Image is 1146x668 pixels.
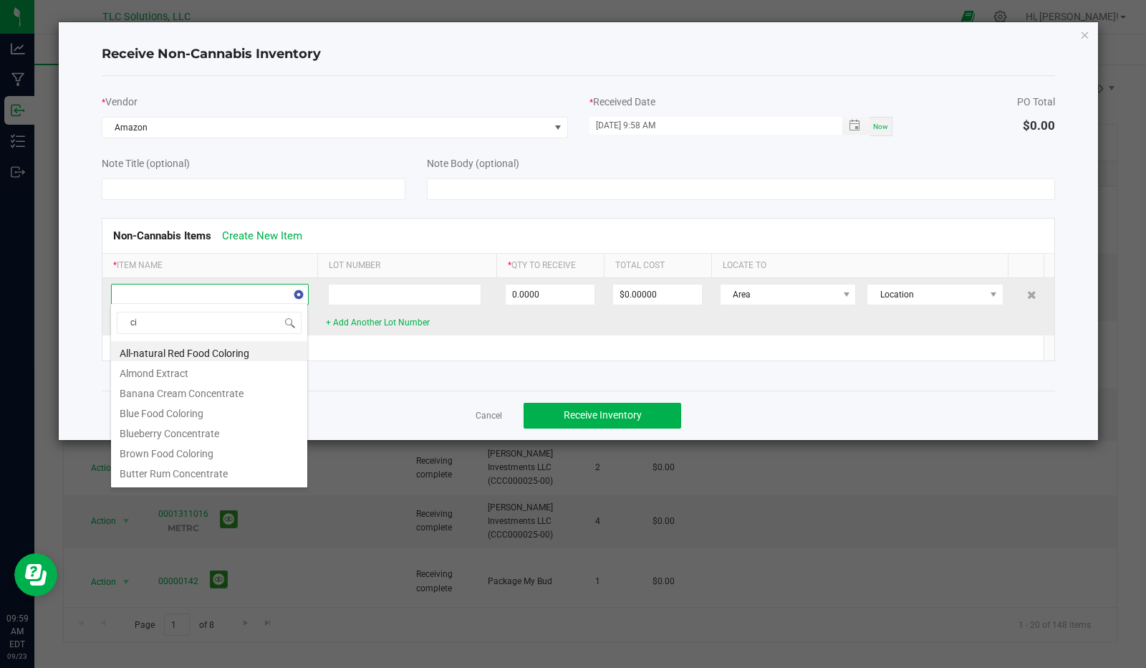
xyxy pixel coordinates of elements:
div: Note Title (optional) [102,156,405,171]
button: Receive Inventory [524,403,681,429]
div: Vendor [102,95,568,110]
span: Non-Cannabis Items [113,229,211,242]
button: Close [1080,26,1090,43]
a: Create New Item [222,229,302,242]
th: Item Name [102,254,317,278]
a: + Add Another Lot Number [326,318,430,328]
div: Received Date [589,95,893,110]
span: $0.00 [1023,118,1055,133]
h4: Receive Non-Cannabis Inventory [102,45,1056,64]
div: Note Body (optional) [427,156,1056,171]
span: Amazon [102,118,549,138]
span: Location [867,285,985,305]
input: MM/dd/yyyy HH:MM a [589,117,827,135]
a: Cancel [476,410,502,422]
span: Now [873,123,888,130]
th: Total Cost [604,254,711,278]
div: PO Total [1017,95,1055,110]
th: Locate To [711,254,1008,278]
iframe: Resource center [14,553,57,596]
th: Qty to Receive [496,254,604,278]
span: Toggle popup [842,117,870,135]
span: Area [721,285,838,305]
th: Lot Number [317,254,496,278]
span: Receive Inventory [564,409,642,421]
